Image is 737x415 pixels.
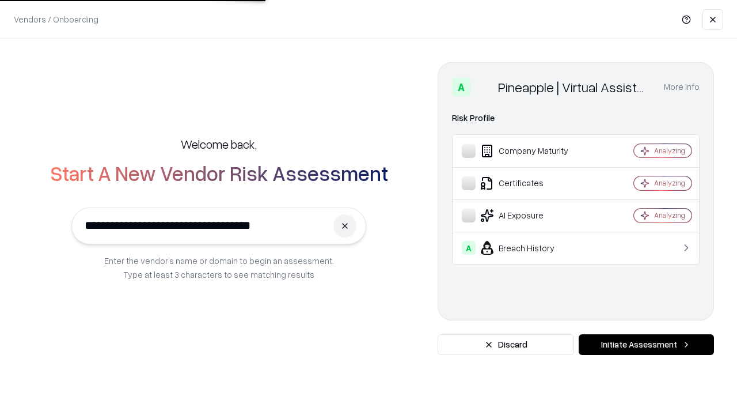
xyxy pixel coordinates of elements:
[654,210,685,220] div: Analyzing
[14,13,98,25] p: Vendors / Onboarding
[181,136,257,152] h5: Welcome back,
[452,78,470,96] div: A
[475,78,493,96] img: Pineapple | Virtual Assistant Agency
[104,254,334,281] p: Enter the vendor’s name or domain to begin an assessment. Type at least 3 characters to see match...
[452,111,700,125] div: Risk Profile
[462,241,476,255] div: A
[462,209,599,222] div: AI Exposure
[438,334,574,355] button: Discard
[654,178,685,188] div: Analyzing
[462,144,599,158] div: Company Maturity
[654,146,685,156] div: Analyzing
[579,334,714,355] button: Initiate Assessment
[462,241,599,255] div: Breach History
[664,77,700,97] button: More info
[462,176,599,190] div: Certificates
[50,161,388,184] h2: Start A New Vendor Risk Assessment
[498,78,650,96] div: Pineapple | Virtual Assistant Agency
